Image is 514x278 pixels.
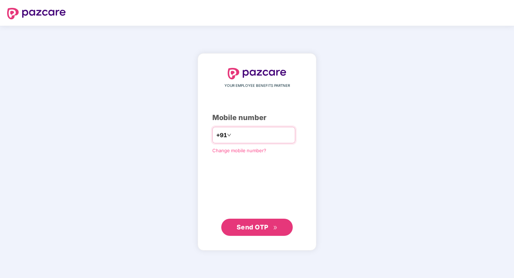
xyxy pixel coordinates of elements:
[221,219,293,236] button: Send OTPdouble-right
[216,131,227,140] span: +91
[228,68,286,79] img: logo
[212,148,266,153] a: Change mobile number?
[7,8,66,19] img: logo
[227,133,231,137] span: down
[224,83,290,89] span: YOUR EMPLOYEE BENEFITS PARTNER
[237,223,268,231] span: Send OTP
[212,112,302,123] div: Mobile number
[273,225,278,230] span: double-right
